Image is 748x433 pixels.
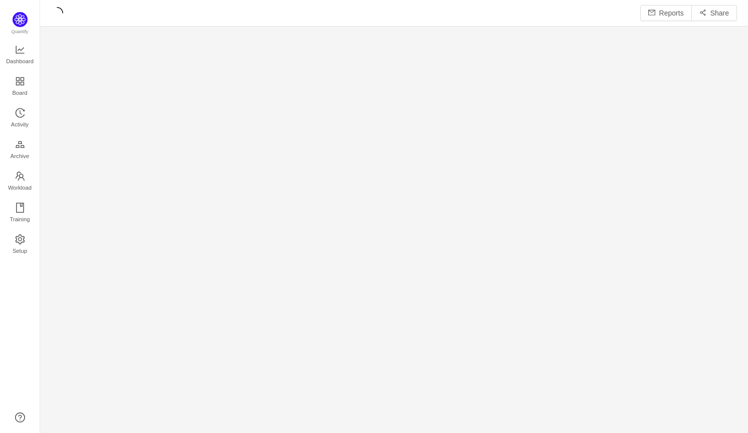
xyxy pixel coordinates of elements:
span: Quantify [12,29,29,34]
span: Workload [8,178,32,198]
a: Training [15,203,25,223]
i: icon: history [15,108,25,118]
span: Training [10,209,30,229]
img: Quantify [13,12,28,27]
i: icon: loading [51,7,63,19]
span: Dashboard [6,51,34,71]
a: Board [15,77,25,97]
a: Setup [15,235,25,255]
button: icon: share-altShare [691,5,737,21]
button: icon: mailReports [640,5,692,21]
a: Dashboard [15,45,25,65]
i: icon: book [15,203,25,213]
i: icon: setting [15,234,25,244]
span: Archive [11,146,29,166]
a: Archive [15,140,25,160]
span: Activity [11,114,29,134]
span: Setup [13,241,27,261]
span: Board [13,83,28,103]
i: icon: appstore [15,76,25,86]
a: Activity [15,108,25,128]
i: icon: gold [15,139,25,150]
i: icon: line-chart [15,45,25,55]
a: Workload [15,172,25,192]
i: icon: team [15,171,25,181]
a: icon: question-circle [15,412,25,422]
